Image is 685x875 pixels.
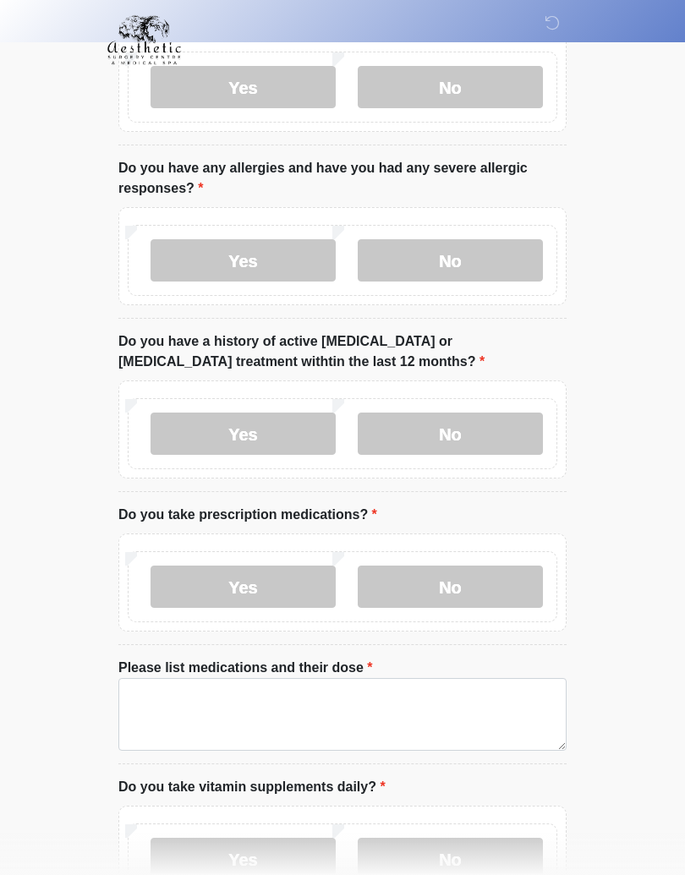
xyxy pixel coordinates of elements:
label: No [358,413,543,455]
label: Please list medications and their dose [118,658,373,678]
label: No [358,239,543,282]
label: Do you take prescription medications? [118,505,377,525]
label: No [358,66,543,108]
label: Yes [151,413,336,455]
label: Yes [151,239,336,282]
label: No [358,566,543,608]
img: Aesthetic Surgery Centre, PLLC Logo [101,13,187,67]
label: Yes [151,66,336,108]
label: Yes [151,566,336,608]
label: Do you take vitamin supplements daily? [118,777,386,797]
label: Do you have any allergies and have you had any severe allergic responses? [118,158,567,199]
label: Do you have a history of active [MEDICAL_DATA] or [MEDICAL_DATA] treatment withtin the last 12 mo... [118,331,567,372]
